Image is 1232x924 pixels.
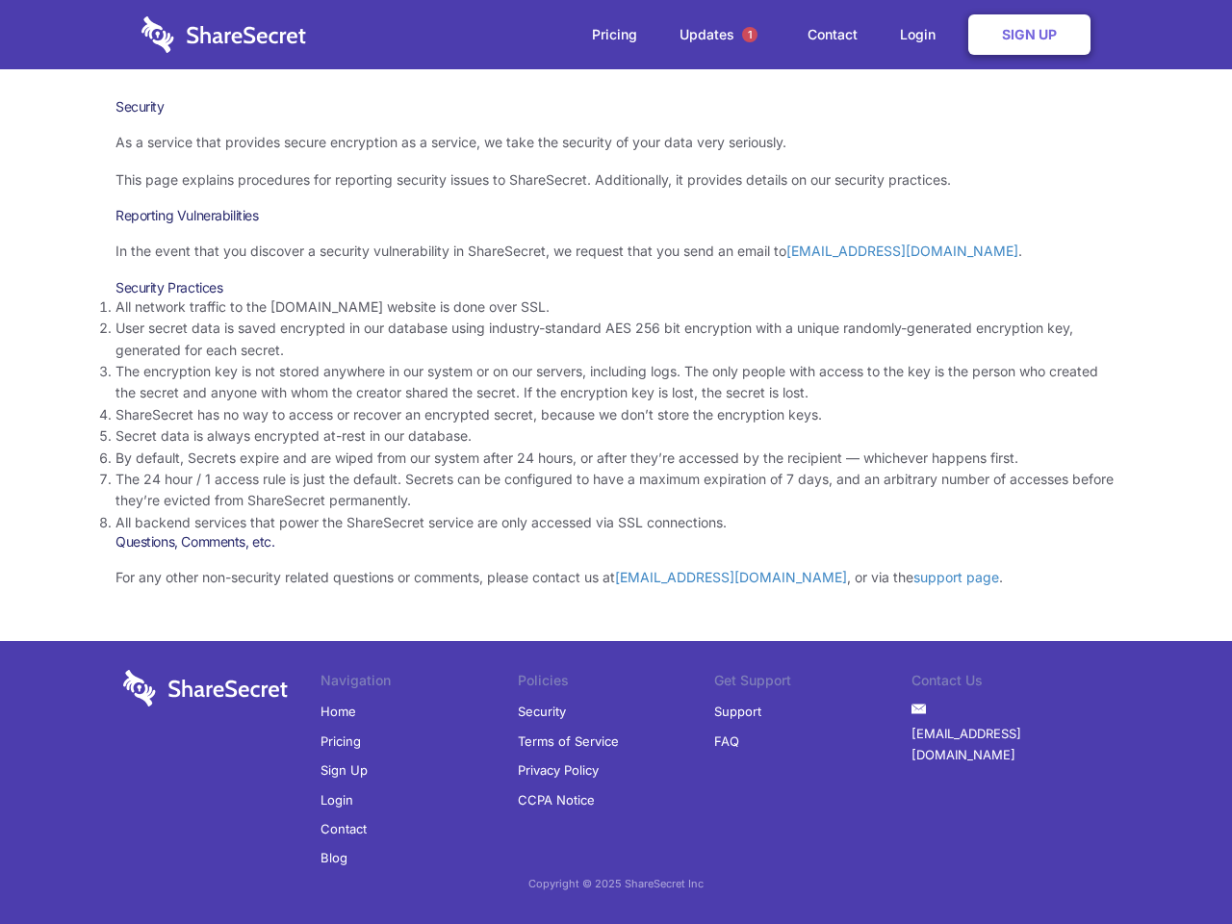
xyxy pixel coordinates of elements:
[115,512,1116,533] li: All backend services that power the ShareSecret service are only accessed via SSL connections.
[321,670,518,697] li: Navigation
[141,16,306,53] img: logo-wordmark-white-trans-d4663122ce5f474addd5e946df7df03e33cb6a1c49d2221995e7729f52c070b2.svg
[518,670,715,697] li: Policies
[742,27,757,42] span: 1
[115,241,1116,262] p: In the event that you discover a security vulnerability in ShareSecret, we request that you send ...
[321,785,353,814] a: Login
[115,361,1116,404] li: The encryption key is not stored anywhere in our system or on our servers, including logs. The on...
[321,843,347,872] a: Blog
[518,727,619,756] a: Terms of Service
[115,567,1116,588] p: For any other non-security related questions or comments, please contact us at , or via the .
[115,404,1116,425] li: ShareSecret has no way to access or recover an encrypted secret, because we don’t store the encry...
[115,296,1116,318] li: All network traffic to the [DOMAIN_NAME] website is done over SSL.
[321,727,361,756] a: Pricing
[321,756,368,784] a: Sign Up
[115,448,1116,469] li: By default, Secrets expire and are wiped from our system after 24 hours, or after they’re accesse...
[714,670,911,697] li: Get Support
[714,727,739,756] a: FAQ
[115,169,1116,191] p: This page explains procedures for reporting security issues to ShareSecret. Additionally, it prov...
[115,533,1116,551] h3: Questions, Comments, etc.
[518,756,599,784] a: Privacy Policy
[881,5,964,64] a: Login
[115,207,1116,224] h3: Reporting Vulnerabilities
[115,132,1116,153] p: As a service that provides secure encryption as a service, we take the security of your data very...
[911,719,1109,770] a: [EMAIL_ADDRESS][DOMAIN_NAME]
[786,243,1018,259] a: [EMAIL_ADDRESS][DOMAIN_NAME]
[115,469,1116,512] li: The 24 hour / 1 access rule is just the default. Secrets can be configured to have a maximum expi...
[968,14,1091,55] a: Sign Up
[913,569,999,585] a: support page
[911,670,1109,697] li: Contact Us
[115,425,1116,447] li: Secret data is always encrypted at-rest in our database.
[321,697,356,726] a: Home
[115,318,1116,361] li: User secret data is saved encrypted in our database using industry-standard AES 256 bit encryptio...
[518,785,595,814] a: CCPA Notice
[573,5,656,64] a: Pricing
[115,279,1116,296] h3: Security Practices
[123,670,288,706] img: logo-wordmark-white-trans-d4663122ce5f474addd5e946df7df03e33cb6a1c49d2221995e7729f52c070b2.svg
[788,5,877,64] a: Contact
[714,697,761,726] a: Support
[115,98,1116,115] h1: Security
[518,697,566,726] a: Security
[615,569,847,585] a: [EMAIL_ADDRESS][DOMAIN_NAME]
[321,814,367,843] a: Contact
